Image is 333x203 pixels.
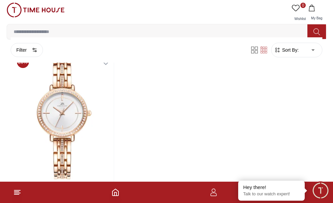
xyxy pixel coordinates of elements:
[111,188,119,196] a: Home
[300,3,306,8] span: 0
[11,43,43,57] button: Filter
[308,16,325,20] span: My Bag
[14,53,114,181] img: Kenneth Scott Women's Analog White Dial Watch - K23532-RBKW
[243,191,300,197] p: Talk to our watch expert!
[274,47,299,53] button: Sort By:
[7,3,65,17] img: ...
[307,3,326,24] button: My Bag
[243,184,300,191] div: Hey there!
[290,3,307,24] a: 0Wishlist
[281,47,299,53] span: Sort By:
[311,181,330,200] div: Chat Widget
[292,17,308,21] span: Wishlist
